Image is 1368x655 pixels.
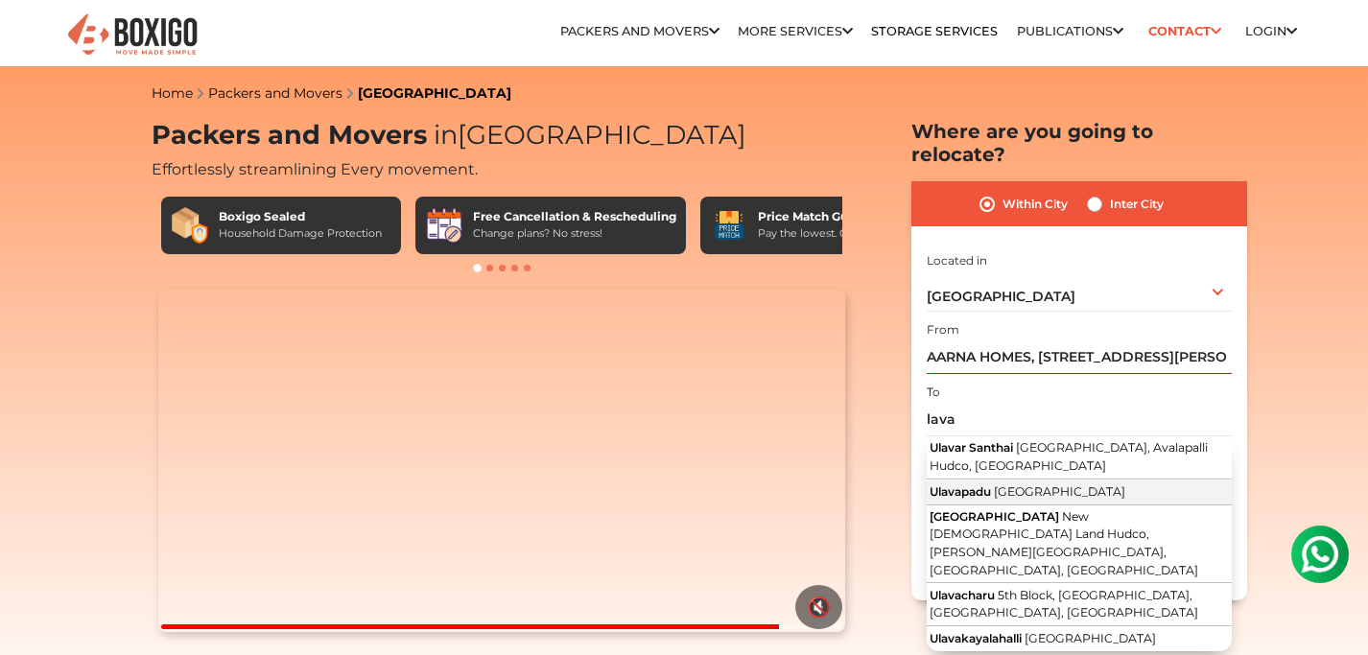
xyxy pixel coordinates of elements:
[19,19,58,58] img: whatsapp-icon.svg
[930,440,1208,473] span: [GEOGRAPHIC_DATA], Avalapalli Hudco, [GEOGRAPHIC_DATA]
[427,119,746,151] span: [GEOGRAPHIC_DATA]
[219,225,382,242] div: Household Damage Protection
[930,588,995,602] span: Ulavacharu
[930,631,1022,645] span: Ulavakayalahalli
[358,84,511,102] a: [GEOGRAPHIC_DATA]
[927,627,1232,651] button: Ulavakayalahalli [GEOGRAPHIC_DATA]
[930,440,1013,455] span: Ulavar Santhai
[1110,193,1164,216] label: Inter City
[927,436,1232,480] button: Ulavar Santhai [GEOGRAPHIC_DATA], Avalapalli Hudco, [GEOGRAPHIC_DATA]
[219,208,382,225] div: Boxigo Sealed
[1025,631,1156,645] span: [GEOGRAPHIC_DATA]
[927,340,1232,374] input: Select Building or Nearest Landmark
[930,484,991,499] span: Ulavapadu
[927,252,987,269] label: Located in
[1002,193,1068,216] label: Within City
[927,480,1232,505] button: Ulavapadu [GEOGRAPHIC_DATA]
[560,24,719,38] a: Packers and Movers
[473,208,676,225] div: Free Cancellation & Rescheduling
[927,403,1232,436] input: Select Building or Nearest Landmark
[927,288,1075,305] span: [GEOGRAPHIC_DATA]
[927,505,1232,584] button: [GEOGRAPHIC_DATA] New [DEMOGRAPHIC_DATA] Land Hudco, [PERSON_NAME][GEOGRAPHIC_DATA], [GEOGRAPHIC_...
[911,120,1247,166] h2: Where are you going to relocate?
[1017,24,1123,38] a: Publications
[930,588,1198,620] span: 5th Block, [GEOGRAPHIC_DATA], [GEOGRAPHIC_DATA], [GEOGRAPHIC_DATA]
[171,206,209,245] img: Boxigo Sealed
[152,160,478,178] span: Effortlessly streamlining Every movement.
[208,84,342,102] a: Packers and Movers
[152,120,852,152] h1: Packers and Movers
[758,208,904,225] div: Price Match Guarantee
[473,225,676,242] div: Change plans? No stress!
[758,225,904,242] div: Pay the lowest. Guaranteed!
[738,24,853,38] a: More services
[795,585,842,629] button: 🔇
[994,484,1125,499] span: [GEOGRAPHIC_DATA]
[930,509,1059,524] span: [GEOGRAPHIC_DATA]
[152,84,193,102] a: Home
[927,583,1232,626] button: Ulavacharu 5th Block, [GEOGRAPHIC_DATA], [GEOGRAPHIC_DATA], [GEOGRAPHIC_DATA]
[930,509,1198,577] span: New [DEMOGRAPHIC_DATA] Land Hudco, [PERSON_NAME][GEOGRAPHIC_DATA], [GEOGRAPHIC_DATA], [GEOGRAPHIC...
[425,206,463,245] img: Free Cancellation & Rescheduling
[927,321,959,339] label: From
[1142,16,1227,46] a: Contact
[1245,24,1297,38] a: Login
[65,12,200,58] img: Boxigo
[927,384,940,401] label: To
[710,206,748,245] img: Price Match Guarantee
[434,119,458,151] span: in
[871,24,998,38] a: Storage Services
[158,290,844,633] video: Your browser does not support the video tag.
